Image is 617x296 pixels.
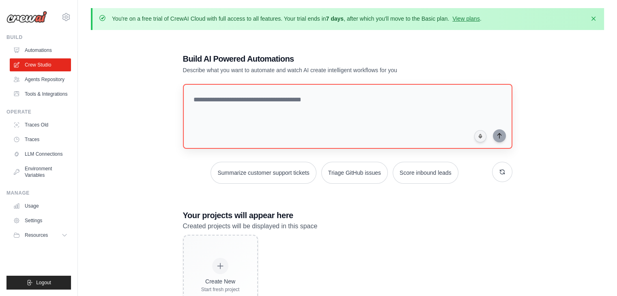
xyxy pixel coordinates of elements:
button: Logout [6,276,71,290]
div: Build [6,34,71,41]
a: Tools & Integrations [10,88,71,101]
a: LLM Connections [10,148,71,161]
p: You're on a free trial of CrewAI Cloud with full access to all features. Your trial ends in , aft... [112,15,482,23]
img: Logo [6,11,47,23]
a: Usage [10,199,71,212]
div: Start fresh project [201,286,240,293]
span: Logout [36,279,51,286]
a: Agents Repository [10,73,71,86]
div: Create New [201,277,240,285]
span: Resources [25,232,48,238]
button: Click to speak your automation idea [474,130,486,142]
div: Manage [6,190,71,196]
button: Summarize customer support tickets [211,162,316,184]
h3: Your projects will appear here [183,210,512,221]
a: View plans [452,15,479,22]
a: Settings [10,214,71,227]
a: Environment Variables [10,162,71,182]
h1: Build AI Powered Automations [183,53,456,64]
a: Automations [10,44,71,57]
a: Traces Old [10,118,71,131]
strong: 7 days [326,15,344,22]
div: Operate [6,109,71,115]
button: Score inbound leads [393,162,458,184]
a: Traces [10,133,71,146]
button: Get new suggestions [492,162,512,182]
button: Resources [10,229,71,242]
a: Crew Studio [10,58,71,71]
button: Triage GitHub issues [321,162,388,184]
p: Describe what you want to automate and watch AI create intelligent workflows for you [183,66,456,74]
p: Created projects will be displayed in this space [183,221,512,232]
